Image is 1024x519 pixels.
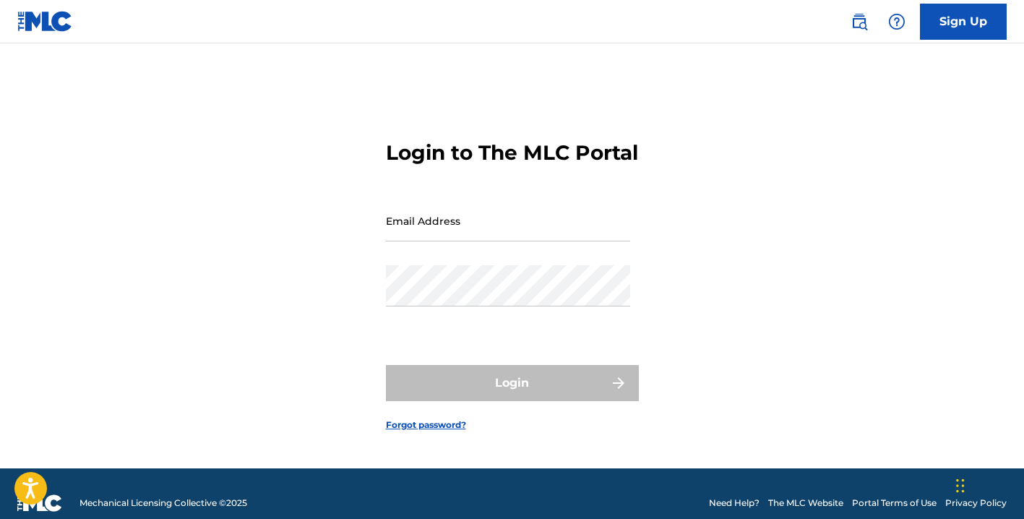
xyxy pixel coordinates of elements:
a: Need Help? [709,497,760,510]
div: Help [882,7,911,36]
img: search [851,13,868,30]
a: Forgot password? [386,419,466,432]
img: help [888,13,905,30]
span: Mechanical Licensing Collective © 2025 [79,497,247,510]
div: Drag [956,464,965,507]
img: logo [17,494,62,512]
h3: Login to The MLC Portal [386,140,638,166]
a: Sign Up [920,4,1007,40]
a: Portal Terms of Use [852,497,937,510]
img: MLC Logo [17,11,73,32]
a: Public Search [845,7,874,36]
a: Privacy Policy [945,497,1007,510]
a: The MLC Website [768,497,843,510]
iframe: Chat Widget [952,450,1024,519]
